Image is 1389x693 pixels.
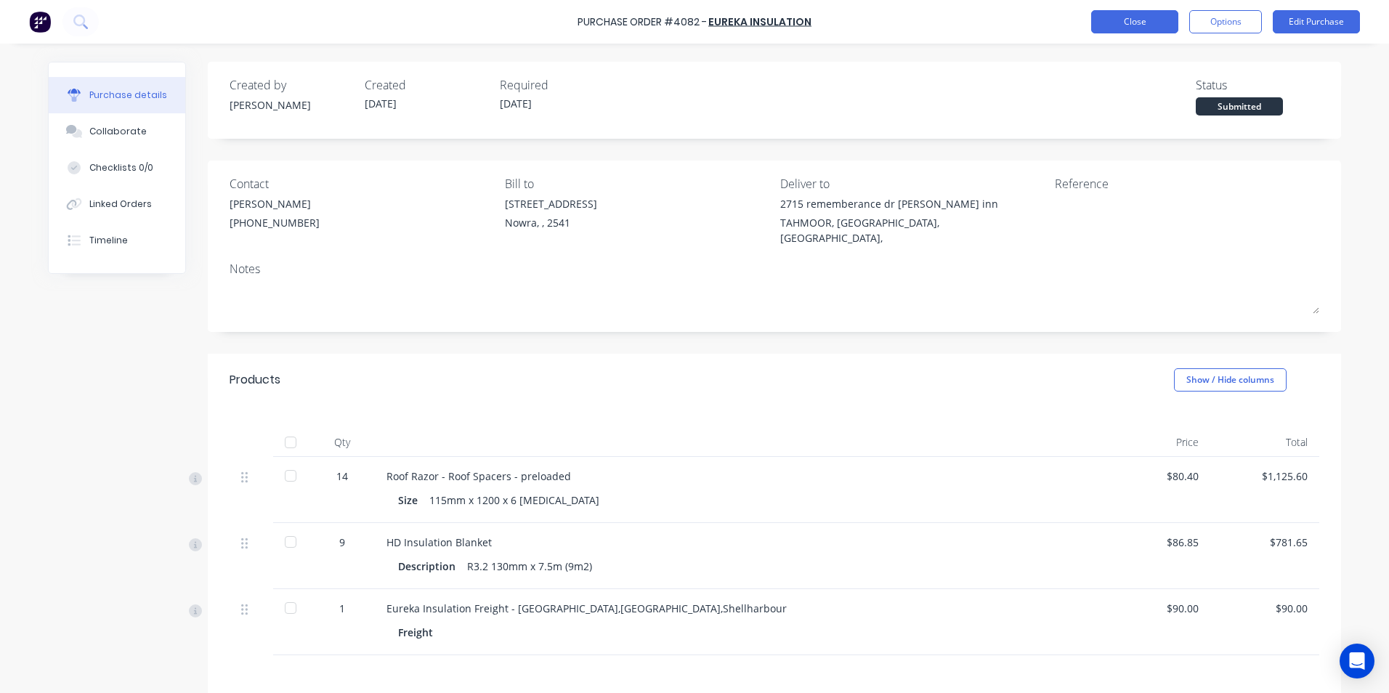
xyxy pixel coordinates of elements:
div: [PERSON_NAME] [230,97,353,113]
div: [PHONE_NUMBER] [230,215,320,230]
div: Created [365,76,488,94]
button: Show / Hide columns [1174,368,1287,392]
button: Purchase details [49,77,185,113]
img: Factory [29,11,51,33]
div: Deliver to [780,175,1045,192]
div: Eureka Insulation Freight - [GEOGRAPHIC_DATA],[GEOGRAPHIC_DATA],Shellharbour [386,601,1090,616]
div: Roof Razor - Roof Spacers - preloaded [386,469,1090,484]
div: Notes [230,260,1319,277]
div: [PERSON_NAME] [230,196,320,211]
div: $1,125.60 [1222,469,1308,484]
div: Purchase Order #4082 - [578,15,707,30]
div: TAHMOOR, [GEOGRAPHIC_DATA], [GEOGRAPHIC_DATA], [780,215,1045,246]
div: $781.65 [1222,535,1308,550]
div: 9 [321,535,363,550]
div: 1 [321,601,363,616]
button: Close [1091,10,1178,33]
div: Freight [398,622,445,643]
div: 2715 rememberance dr [PERSON_NAME] inn [780,196,1045,211]
div: Checklists 0/0 [89,161,153,174]
div: $90.00 [1113,601,1199,616]
a: Eureka Insulation [708,15,811,29]
div: Status [1196,76,1319,94]
div: $86.85 [1113,535,1199,550]
div: 115mm x 1200 x 6 [MEDICAL_DATA] [429,490,599,511]
div: $80.40 [1113,469,1199,484]
div: Submitted [1196,97,1283,115]
button: Collaborate [49,113,185,150]
button: Linked Orders [49,186,185,222]
div: Created by [230,76,353,94]
button: Options [1189,10,1262,33]
div: Open Intercom Messenger [1340,644,1374,678]
div: Collaborate [89,125,147,138]
button: Edit Purchase [1273,10,1360,33]
div: Contact [230,175,494,192]
div: Qty [309,428,375,457]
button: Timeline [49,222,185,259]
div: R3.2 130mm x 7.5m (9m2) [467,556,592,577]
div: 14 [321,469,363,484]
div: Price [1101,428,1210,457]
div: Nowra, , 2541 [505,215,597,230]
div: Products [230,371,280,389]
div: Total [1210,428,1319,457]
div: Timeline [89,234,128,247]
div: $90.00 [1222,601,1308,616]
div: Reference [1055,175,1319,192]
div: HD Insulation Blanket [386,535,1090,550]
button: Checklists 0/0 [49,150,185,186]
div: [STREET_ADDRESS] [505,196,597,211]
div: Purchase details [89,89,167,102]
div: Linked Orders [89,198,152,211]
div: Bill to [505,175,769,192]
div: Description [398,556,467,577]
div: Required [500,76,623,94]
div: Size [398,490,429,511]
